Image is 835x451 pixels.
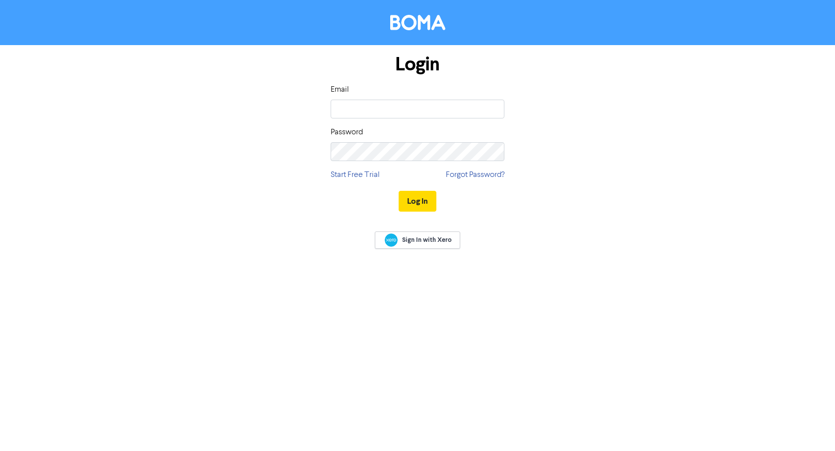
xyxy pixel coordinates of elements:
[399,191,436,212] button: Log In
[331,53,504,76] h1: Login
[331,84,349,96] label: Email
[785,403,835,451] iframe: Chat Widget
[331,169,380,181] a: Start Free Trial
[385,233,398,247] img: Xero logo
[390,15,445,30] img: BOMA Logo
[375,231,460,249] a: Sign In with Xero
[402,235,452,244] span: Sign In with Xero
[331,126,363,138] label: Password
[446,169,504,181] a: Forgot Password?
